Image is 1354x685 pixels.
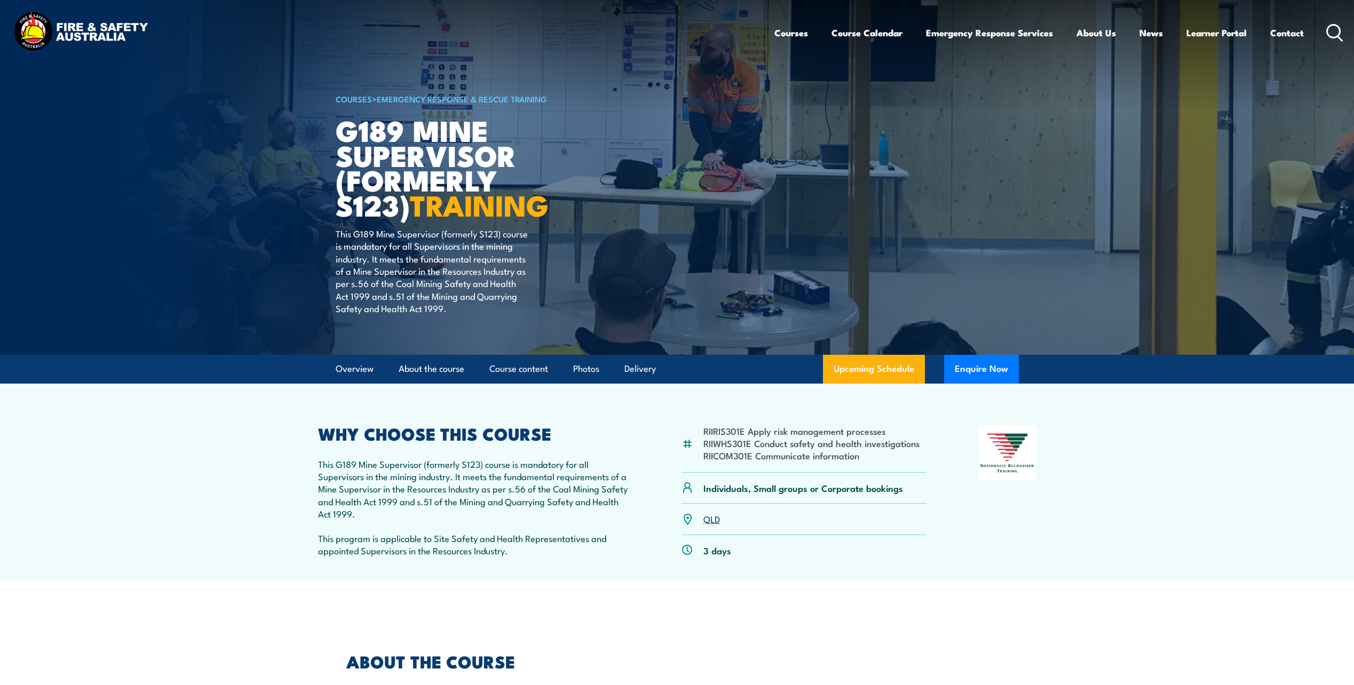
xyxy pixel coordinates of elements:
a: QLD [703,512,720,525]
img: Nationally Recognised Training logo. [979,426,1036,480]
p: 3 days [703,544,731,556]
a: Contact [1270,19,1304,47]
a: Emergency Response & Rescue Training [377,93,547,105]
a: About Us [1076,19,1116,47]
h2: ABOUT THE COURSE [346,654,628,668]
a: Emergency Response Services [926,19,1053,47]
p: This program is applicable to Site Safety and Health Representatives and appointed Supervisors in... [318,532,630,557]
li: RIICOM301E Communicate information [703,449,920,461]
p: This G189 Mine Supervisor (formerly S123) course is mandatory for all Supervisors in the mining i... [318,458,630,520]
li: RIIRIS301E Apply risk management processes [703,425,920,437]
p: Individuals, Small groups or Corporate bookings [703,482,903,494]
p: This G189 Mine Supervisor (formerly S123) course is mandatory for all Supervisors in the mining i... [336,227,530,315]
a: About the course [399,355,464,383]
h2: WHY CHOOSE THIS COURSE [318,426,630,441]
a: Learner Portal [1186,19,1247,47]
button: Enquire Now [944,355,1019,384]
a: Upcoming Schedule [823,355,925,384]
a: Overview [336,355,374,383]
a: News [1139,19,1163,47]
h1: G189 Mine Supervisor (formerly S123) [336,117,599,217]
li: RIIWHS301E Conduct safety and health investigations [703,437,920,449]
a: Course Calendar [832,19,902,47]
a: Course content [489,355,548,383]
h6: > [336,92,599,105]
a: Courses [774,19,808,47]
a: Delivery [624,355,656,383]
strong: TRAINING [410,182,549,226]
a: COURSES [336,93,372,105]
a: Photos [573,355,599,383]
